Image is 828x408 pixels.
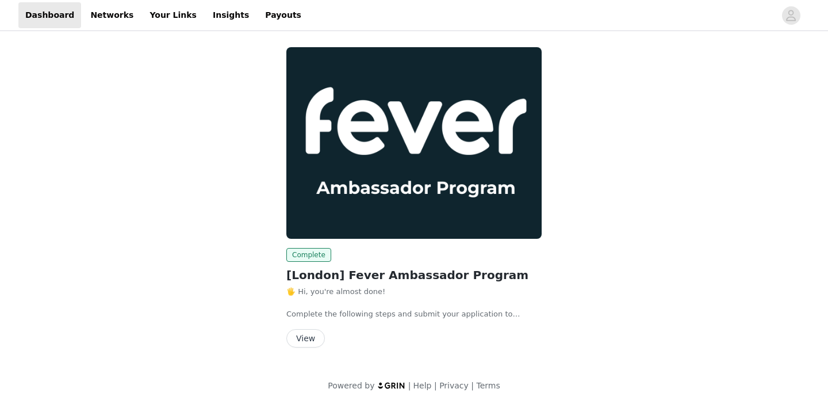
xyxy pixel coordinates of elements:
a: Payouts [258,2,308,28]
a: Privacy [439,381,469,390]
a: Terms [476,381,500,390]
p: Complete the following steps and submit your application to become a Fever Ambassador (3 minutes)... [286,308,542,320]
img: logo [377,382,406,389]
span: | [434,381,437,390]
a: Insights [206,2,256,28]
a: View [286,334,325,343]
img: Fever Ambassadors [286,47,542,239]
span: | [471,381,474,390]
span: Complete [286,248,331,262]
span: | [408,381,411,390]
a: Help [413,381,432,390]
a: Your Links [143,2,204,28]
p: 🖐️ Hi, you're almost done! [286,286,542,298]
span: Powered by [328,381,374,390]
a: Networks [83,2,140,28]
div: avatar [785,6,796,25]
h2: [London] Fever Ambassador Program [286,266,542,284]
a: Dashboard [18,2,81,28]
button: View [286,329,325,348]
